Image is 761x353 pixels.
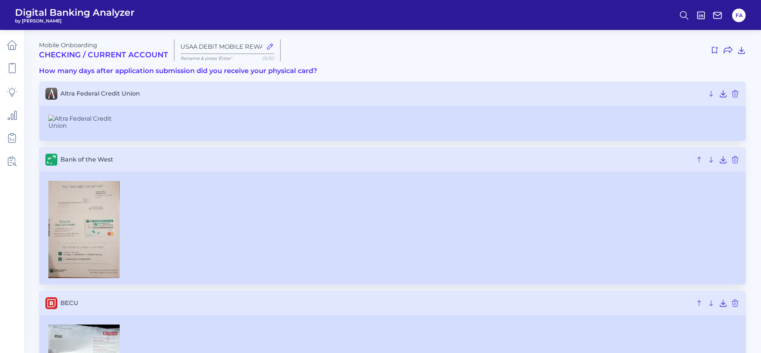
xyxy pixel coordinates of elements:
p: Rename & press 'Enter' [180,55,274,61]
button: FA [732,9,746,22]
h3: How many days after application submission did you receive your physical card? [39,67,746,75]
div: Mobile Onboarding [39,42,168,59]
span: Digital Banking Analyzer [15,7,135,18]
img: Bank of the West [48,181,120,278]
img: Altra Federal Credit Union [48,115,120,129]
span: Bank of the West [60,156,692,163]
span: by [PERSON_NAME] [15,18,135,24]
span: 25/50 [262,55,274,61]
span: Altra Federal Credit Union [60,90,704,97]
span: BECU [60,299,692,307]
h2: Checking / Current Account [39,50,168,59]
